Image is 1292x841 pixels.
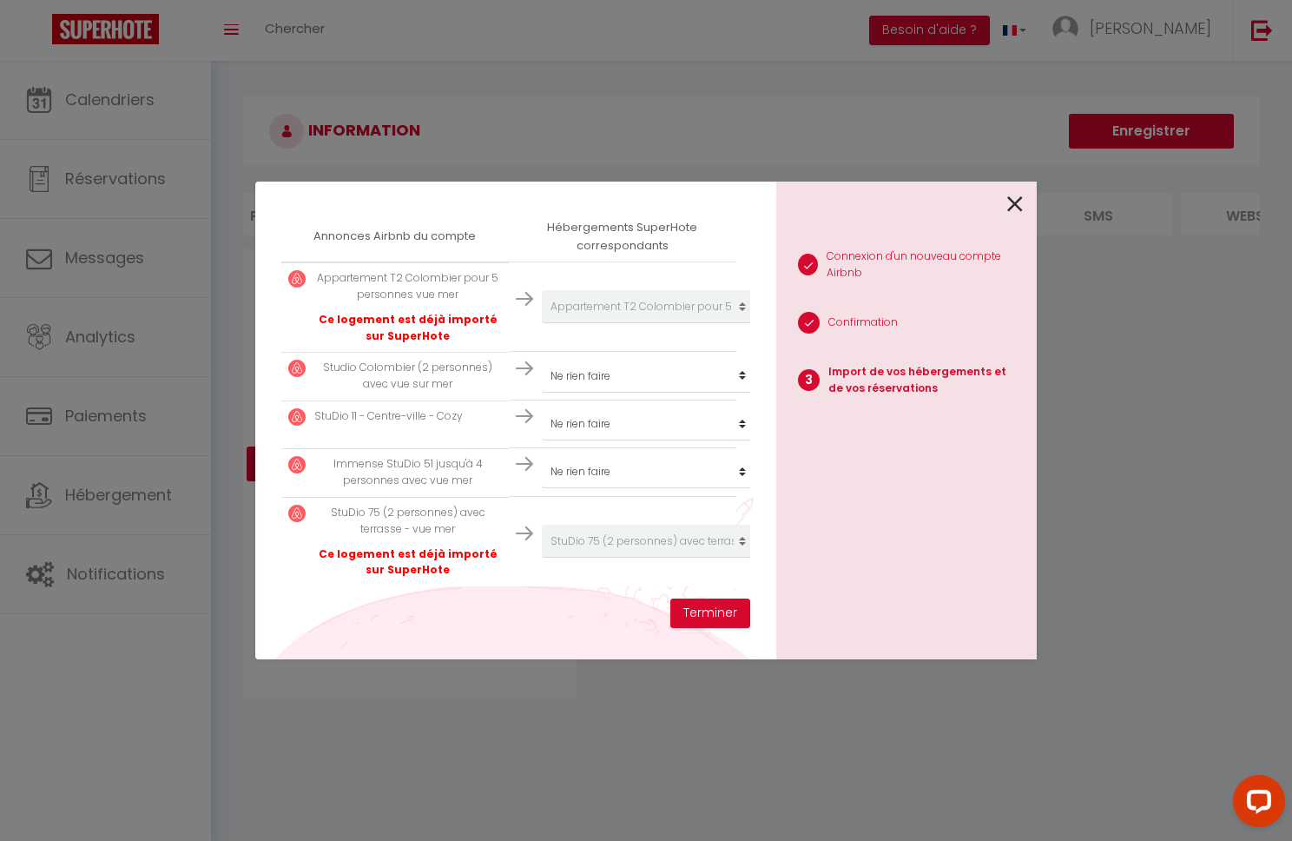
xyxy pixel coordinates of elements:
button: Terminer [670,599,750,628]
p: Connexion d'un nouveau compte Airbnb [827,248,1023,281]
th: Hébergements SuperHote correspondants [509,212,736,262]
span: 3 [798,369,820,391]
p: StuDio 75 (2 personnes) avec terrasse - vue mer [314,505,502,538]
p: Immense StuDio 51 jusqu'à 4 personnes avec vue mer [314,456,502,489]
p: StuDio 11 - Centre-ville - Cozy [314,408,463,425]
p: Ce logement est déjà importé sur SuperHote [314,546,502,579]
p: Ce logement est déjà importé sur SuperHote [314,312,502,345]
p: Studio Colombier (2 personnes) avec vue sur mer [314,360,502,393]
p: Confirmation [828,315,898,331]
p: Import de vos hébergements et de vos réservations [828,364,1023,397]
iframe: LiveChat chat widget [1219,768,1292,841]
th: Annonces Airbnb du compte [281,212,509,262]
p: Appartement T2 Colombier pour 5 personnes vue mer [314,270,502,303]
